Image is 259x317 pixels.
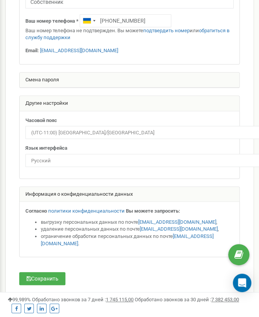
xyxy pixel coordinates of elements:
p: Ваш номер телефона не подтвержден. Вы можете или [25,27,234,41]
a: [EMAIL_ADDRESS][DOMAIN_NAME] [138,219,216,225]
a: [EMAIL_ADDRESS][DOMAIN_NAME] [140,226,218,232]
span: Обработано звонков за 30 дней : [135,297,239,302]
input: +1-800-555-55-55 [80,14,171,27]
div: Информация о конфиденциальности данных [20,187,239,202]
div: Смена пароля [20,73,239,88]
a: политики конфиденциальности [48,208,125,214]
a: [EMAIL_ADDRESS][DOMAIN_NAME] [40,48,118,53]
u: 1 745 115,00 [106,297,134,302]
div: Telephone country code [80,15,98,27]
span: Обработано звонков за 7 дней : [32,297,134,302]
u: 7 382 453,00 [211,297,239,302]
a: подтвердить номер [143,28,190,33]
span: 99,989% [8,297,31,302]
strong: Согласно [25,208,47,214]
li: удаление персональных данных по почте , [41,226,234,233]
li: выгрузку персональных данных по почте , [41,219,234,226]
button: Сохранить [19,272,65,285]
a: [EMAIL_ADDRESS][DOMAIN_NAME] [41,233,214,246]
li: ограничение обработки персональных данных по почте . [41,233,234,247]
strong: Email: [25,48,39,53]
label: Ваш номер телефона * [25,18,79,25]
div: Другие настройки [20,96,239,111]
label: Язык интерфейса [25,145,67,152]
label: Часовой пояс [25,117,57,124]
div: Open Intercom Messenger [233,274,251,292]
strong: Вы можете запросить: [126,208,180,214]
